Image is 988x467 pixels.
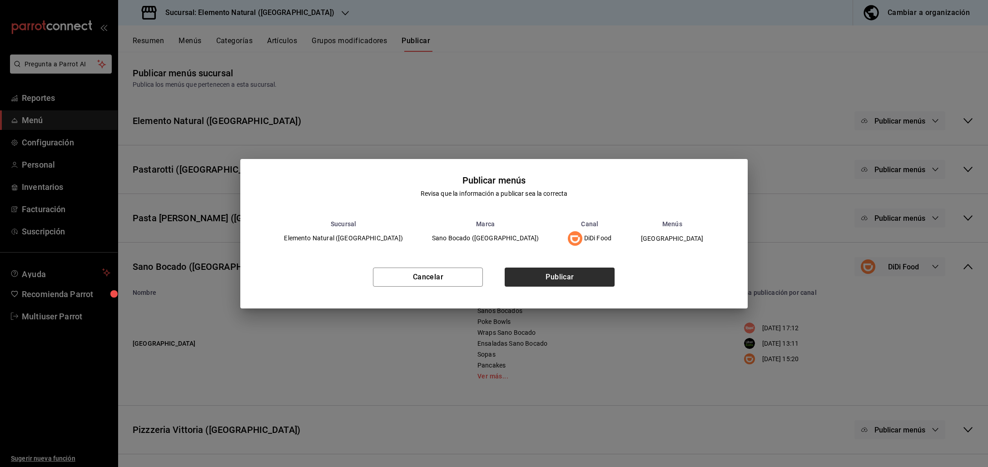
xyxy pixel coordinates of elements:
[553,220,626,228] th: Canal
[269,220,417,228] th: Sucursal
[462,174,526,187] div: Publicar menús
[269,228,417,249] td: Elemento Natural ([GEOGRAPHIC_DATA])
[568,231,611,246] div: DiDi Food
[641,235,704,242] span: [GEOGRAPHIC_DATA]
[626,220,719,228] th: Menús
[417,220,554,228] th: Marca
[421,189,568,199] div: Revisa que la información a publicar sea la correcta
[373,268,483,287] button: Cancelar
[417,228,554,249] td: Sano Bocado ([GEOGRAPHIC_DATA])
[505,268,615,287] button: Publicar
